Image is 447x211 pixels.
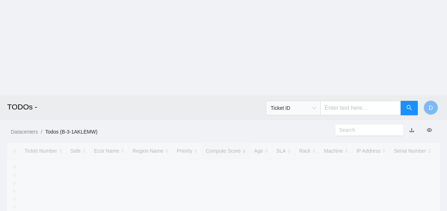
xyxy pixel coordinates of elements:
[7,95,310,118] h2: TODOs -
[339,126,394,134] input: Search
[429,103,433,112] span: D
[401,101,418,115] button: search
[404,124,420,136] button: download
[271,103,316,113] span: Ticket ID
[45,129,97,135] a: Todos (B-3-1AKLEMW)
[424,100,438,115] button: D
[427,127,432,133] span: eye
[41,129,42,135] span: /
[406,105,412,112] span: search
[11,129,38,135] a: Datacenters
[320,101,401,115] input: Enter text here...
